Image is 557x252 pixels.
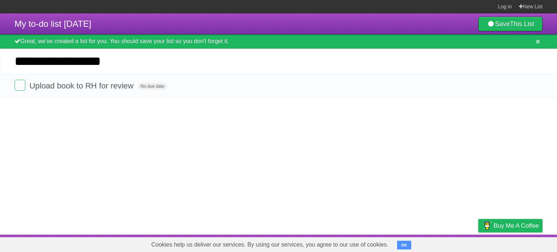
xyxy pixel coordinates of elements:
[478,219,542,232] a: Buy me a coffee
[510,20,534,28] b: This List
[469,236,488,250] a: Privacy
[144,237,396,252] span: Cookies help us deliver our services. By using our services, you agree to our use of cookies.
[406,236,435,250] a: Developers
[15,80,25,91] label: Done
[397,241,411,249] button: OK
[444,236,460,250] a: Terms
[494,219,539,232] span: Buy me a coffee
[138,83,167,90] span: No due date
[29,81,135,90] span: Upload book to RH for review
[478,17,542,31] a: SaveThis List
[15,19,91,29] span: My to-do list [DATE]
[497,236,542,250] a: Suggest a feature
[482,219,492,232] img: Buy me a coffee
[382,236,397,250] a: About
